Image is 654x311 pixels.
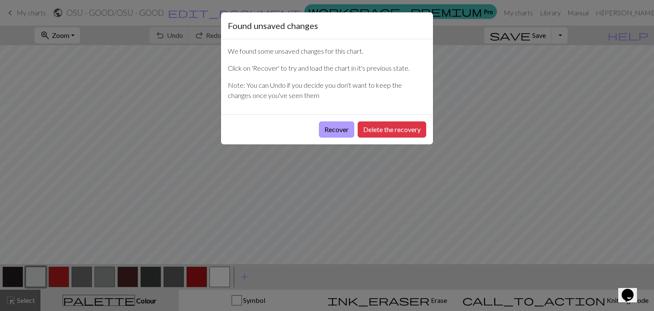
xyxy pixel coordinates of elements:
[228,46,426,56] p: We found some unsaved changes for this chart.
[618,277,645,302] iframe: chat widget
[319,121,354,138] button: Recover
[228,80,426,101] p: Note: You can Undo if you decide you don't want to keep the changes once you've seen them
[228,63,426,73] p: Click on 'Recover' to try and load the chart in it's previous state.
[358,121,426,138] button: Delete the recovery
[228,19,318,32] h5: Found unsaved changes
